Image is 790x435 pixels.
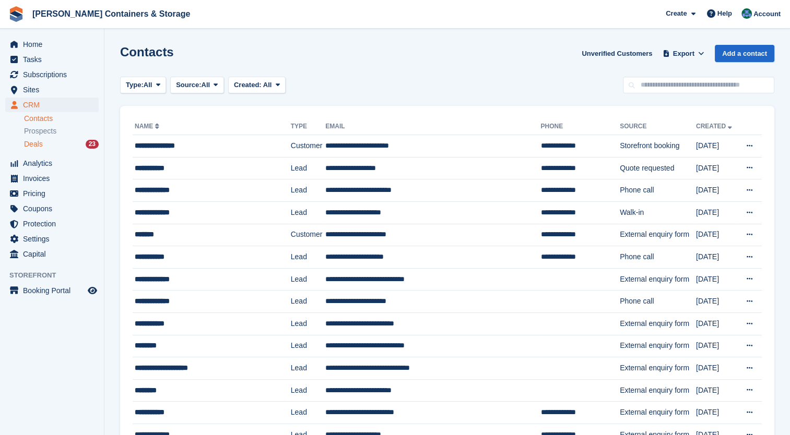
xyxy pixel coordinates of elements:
[120,45,174,59] h1: Contacts
[696,179,738,202] td: [DATE]
[696,157,738,179] td: [DATE]
[291,402,326,424] td: Lead
[291,246,326,269] td: Lead
[620,157,696,179] td: Quote requested
[28,5,194,22] a: [PERSON_NAME] Containers & Storage
[696,123,734,130] a: Created
[5,186,99,201] a: menu
[291,135,326,158] td: Customer
[23,283,86,298] span: Booking Portal
[620,118,696,135] th: Source
[5,171,99,186] a: menu
[5,232,99,246] a: menu
[23,67,86,82] span: Subscriptions
[291,291,326,313] td: Lead
[24,114,99,124] a: Contacts
[696,312,738,335] td: [DATE]
[126,80,144,90] span: Type:
[666,8,687,19] span: Create
[291,268,326,291] td: Lead
[717,8,732,19] span: Help
[5,283,99,298] a: menu
[696,335,738,357] td: [DATE]
[5,247,99,261] a: menu
[696,246,738,269] td: [DATE]
[291,357,326,380] td: Lead
[620,268,696,291] td: External enquiry form
[86,284,99,297] a: Preview store
[120,77,166,94] button: Type: All
[291,379,326,402] td: Lead
[23,232,86,246] span: Settings
[5,98,99,112] a: menu
[24,126,99,137] a: Prospects
[228,77,286,94] button: Created: All
[5,156,99,171] a: menu
[23,37,86,52] span: Home
[23,82,86,97] span: Sites
[234,81,262,89] span: Created:
[753,9,781,19] span: Account
[696,291,738,313] td: [DATE]
[291,224,326,246] td: Customer
[5,37,99,52] a: menu
[291,157,326,179] td: Lead
[23,98,86,112] span: CRM
[291,312,326,335] td: Lead
[620,312,696,335] td: External enquiry form
[620,357,696,380] td: External enquiry form
[5,67,99,82] a: menu
[8,6,24,22] img: stora-icon-8386f47178a22dfd0bd8f6a31ec36ba5ce8667c1dd55bd0f319d3a0aa187defe.svg
[696,201,738,224] td: [DATE]
[291,201,326,224] td: Lead
[291,179,326,202] td: Lead
[620,224,696,246] td: External enquiry form
[291,335,326,357] td: Lead
[24,139,43,149] span: Deals
[715,45,774,62] a: Add a contact
[673,49,694,59] span: Export
[741,8,752,19] img: Ricky Sanmarco
[144,80,152,90] span: All
[135,123,161,130] a: Name
[5,201,99,216] a: menu
[23,186,86,201] span: Pricing
[696,135,738,158] td: [DATE]
[325,118,540,135] th: Email
[170,77,224,94] button: Source: All
[620,379,696,402] td: External enquiry form
[696,224,738,246] td: [DATE]
[577,45,656,62] a: Unverified Customers
[291,118,326,135] th: Type
[5,82,99,97] a: menu
[176,80,201,90] span: Source:
[696,379,738,402] td: [DATE]
[23,156,86,171] span: Analytics
[620,402,696,424] td: External enquiry form
[23,171,86,186] span: Invoices
[202,80,210,90] span: All
[9,270,104,281] span: Storefront
[23,247,86,261] span: Capital
[23,216,86,231] span: Protection
[620,201,696,224] td: Walk-in
[696,402,738,424] td: [DATE]
[24,126,56,136] span: Prospects
[24,139,99,150] a: Deals 23
[620,291,696,313] td: Phone call
[620,135,696,158] td: Storefront booking
[620,335,696,357] td: External enquiry form
[540,118,620,135] th: Phone
[23,201,86,216] span: Coupons
[5,52,99,67] a: menu
[263,81,272,89] span: All
[661,45,706,62] button: Export
[5,216,99,231] a: menu
[696,357,738,380] td: [DATE]
[696,268,738,291] td: [DATE]
[23,52,86,67] span: Tasks
[86,140,99,149] div: 23
[620,179,696,202] td: Phone call
[620,246,696,269] td: Phone call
